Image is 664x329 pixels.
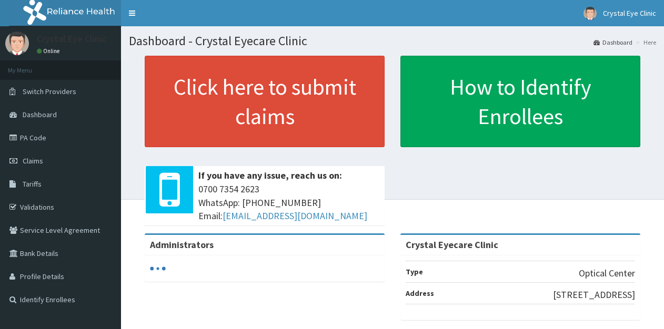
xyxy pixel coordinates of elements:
b: If you have any issue, reach us on: [198,169,342,181]
svg: audio-loading [150,261,166,276]
p: [STREET_ADDRESS] [553,288,635,302]
p: Optical Center [579,266,635,280]
a: Dashboard [593,38,632,47]
b: Administrators [150,239,214,251]
img: User Image [583,7,597,20]
a: Click here to submit claims [145,56,385,147]
img: User Image [5,32,29,55]
span: Dashboard [23,110,57,119]
h1: Dashboard - Crystal Eyecare Clinic [129,34,656,48]
a: How to Identify Enrollees [400,56,640,147]
span: Tariffs [23,179,42,189]
a: Online [37,47,62,55]
strong: Crystal Eyecare Clinic [406,239,498,251]
span: Crystal Eye Clinic [603,8,656,18]
a: [EMAIL_ADDRESS][DOMAIN_NAME] [223,210,367,222]
span: Claims [23,156,43,166]
span: Switch Providers [23,87,76,96]
b: Type [406,267,423,276]
b: Address [406,289,434,298]
p: Crystal Eye Clinic [37,34,107,44]
li: Here [633,38,656,47]
span: 0700 7354 2623 WhatsApp: [PHONE_NUMBER] Email: [198,182,379,223]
